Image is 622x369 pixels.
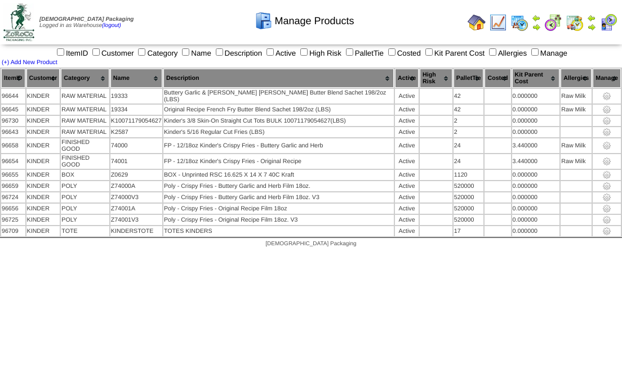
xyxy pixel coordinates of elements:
label: Customer [90,49,134,57]
th: High Risk [420,69,452,88]
td: 0.000000 [512,192,560,202]
label: Description [214,49,263,57]
input: Active [266,48,274,56]
input: High Risk [300,48,308,56]
td: 520000 [454,181,484,191]
td: Kinder's 5/16 Regular Cut Fries (LBS) [163,127,394,137]
th: Description [163,69,394,88]
td: KINDER [26,127,60,137]
td: POLY [61,181,109,191]
td: 3.440000 [512,138,560,153]
th: Name [110,69,162,88]
td: FINISHED GOOD [61,138,109,153]
td: Original Recipe French Fry Butter Blend Sachet 198/2oz (LBS) [163,105,394,115]
span: [DEMOGRAPHIC_DATA] Packaging [39,16,134,22]
input: PalletTie [346,48,353,56]
td: KINDER [26,226,60,236]
td: Raw Milk [561,89,592,103]
td: 3.440000 [512,154,560,169]
div: Active [396,106,418,113]
td: 520000 [454,215,484,225]
td: 0.000000 [512,215,560,225]
img: settings.gif [602,157,611,166]
td: Z0629 [110,170,162,180]
img: settings.gif [602,193,611,202]
td: 96655 [1,170,25,180]
td: Kinder's 3/8 Skin-On Straight Cut Tots BULK 10071179054627(LBS) [163,116,394,126]
label: Category [136,49,177,57]
td: 96724 [1,192,25,202]
th: Customer [26,69,60,88]
td: 0.000000 [512,105,560,115]
img: arrowright.gif [532,22,541,31]
td: Z74001V3 [110,215,162,225]
td: RAW MATERIAL [61,105,109,115]
td: RAW MATERIAL [61,127,109,137]
img: settings.gif [602,204,611,213]
img: settings.gif [602,128,611,137]
label: High Risk [298,49,341,57]
div: Active [396,93,418,100]
td: 42 [454,105,484,115]
span: [DEMOGRAPHIC_DATA] Packaging [265,241,356,247]
td: Poly - Crispy Fries - Buttery Garlic and Herb Film 18oz. [163,181,394,191]
td: FP - 12/18oz Kinder's Crispy Fries - Buttery Garlic and Herb [163,138,394,153]
span: Manage Products [274,15,354,27]
td: 96730 [1,116,25,126]
label: Kit Parent Cost [423,49,485,57]
td: 96656 [1,204,25,214]
td: KINDER [26,154,60,169]
img: zoroco-logo-small.webp [3,3,34,41]
td: TOTES KINDERS [163,226,394,236]
td: 96725 [1,215,25,225]
td: Z74001A [110,204,162,214]
span: Logged in as Warehouse [39,16,134,29]
a: (+) Add New Product [2,59,57,66]
input: ItemID [57,48,64,56]
input: Kit Parent Cost [425,48,433,56]
td: 96643 [1,127,25,137]
td: 19333 [110,89,162,103]
div: Active [396,183,418,190]
th: Manage [593,69,621,88]
td: 0.000000 [512,116,560,126]
td: 2 [454,127,484,137]
td: Raw Milk [561,138,592,153]
td: KINDER [26,181,60,191]
td: 24 [454,138,484,153]
label: Active [264,49,296,57]
input: Description [216,48,223,56]
td: KINDER [26,192,60,202]
div: Active [396,129,418,136]
img: settings.gif [602,92,611,101]
td: 520000 [454,204,484,214]
td: KINDER [26,204,60,214]
img: settings.gif [602,170,611,179]
td: 19334 [110,105,162,115]
td: Buttery Garlic & [PERSON_NAME] [PERSON_NAME] Butter Blend Sachet 198/2oz (LBS) [163,89,394,103]
td: 0.000000 [512,127,560,137]
td: 96645 [1,105,25,115]
div: Active [396,205,418,212]
div: Active [396,158,418,165]
img: calendarcustomer.gif [599,13,617,31]
label: ItemID [55,49,88,57]
img: cabinet.gif [255,12,273,30]
td: 96644 [1,89,25,103]
a: (logout) [102,22,121,29]
td: K10071179054627 [110,116,162,126]
td: 0.000000 [512,170,560,180]
td: 2 [454,116,484,126]
td: Z74000V3 [110,192,162,202]
img: settings.gif [602,215,611,224]
td: KINDERSTOTE [110,226,162,236]
div: Active [396,142,418,149]
td: 0.000000 [512,89,560,103]
th: ItemID [1,69,25,88]
div: Active [396,228,418,235]
td: 0.000000 [512,204,560,214]
td: 17 [454,226,484,236]
td: RAW MATERIAL [61,89,109,103]
input: Category [138,48,145,56]
td: Raw Milk [561,154,592,169]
